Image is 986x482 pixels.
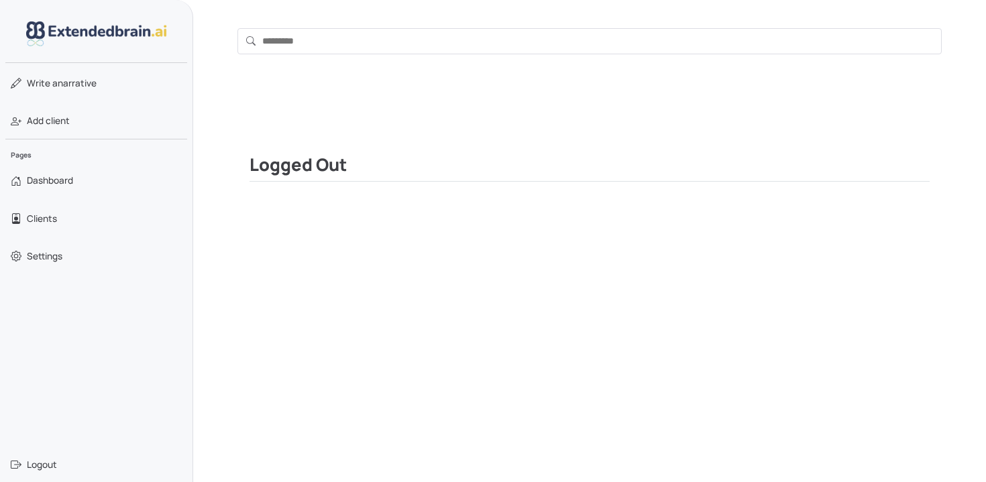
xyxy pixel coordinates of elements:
img: logo [26,21,167,46]
span: Clients [27,212,57,225]
h2: Logged Out [250,155,930,182]
span: Dashboard [27,174,73,187]
span: narrative [27,76,97,90]
span: Add client [27,114,70,127]
span: Settings [27,249,62,263]
span: Write a [27,77,58,89]
span: Logout [27,458,57,471]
